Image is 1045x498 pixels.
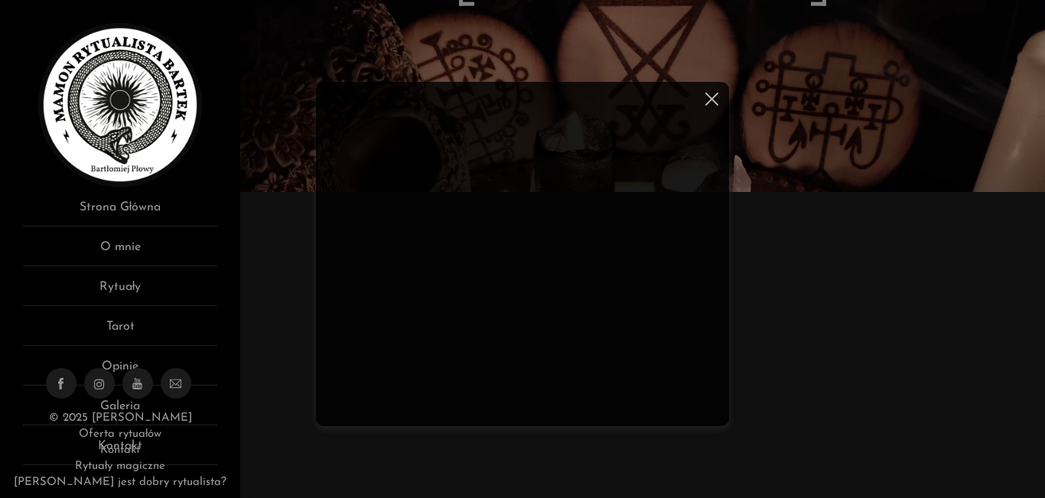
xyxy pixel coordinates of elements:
[23,238,217,266] a: O mnie
[23,357,217,386] a: Opinie
[75,461,165,472] a: Rytuały magiczne
[23,198,217,226] a: Strona Główna
[23,278,217,306] a: Rytuały
[14,477,226,488] a: [PERSON_NAME] jest dobry rytualista?
[79,428,161,440] a: Oferta rytuałów
[38,23,202,187] img: Rytualista Bartek
[23,317,217,346] a: Tarot
[705,93,718,106] img: cross.svg
[100,444,140,456] a: Kontakt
